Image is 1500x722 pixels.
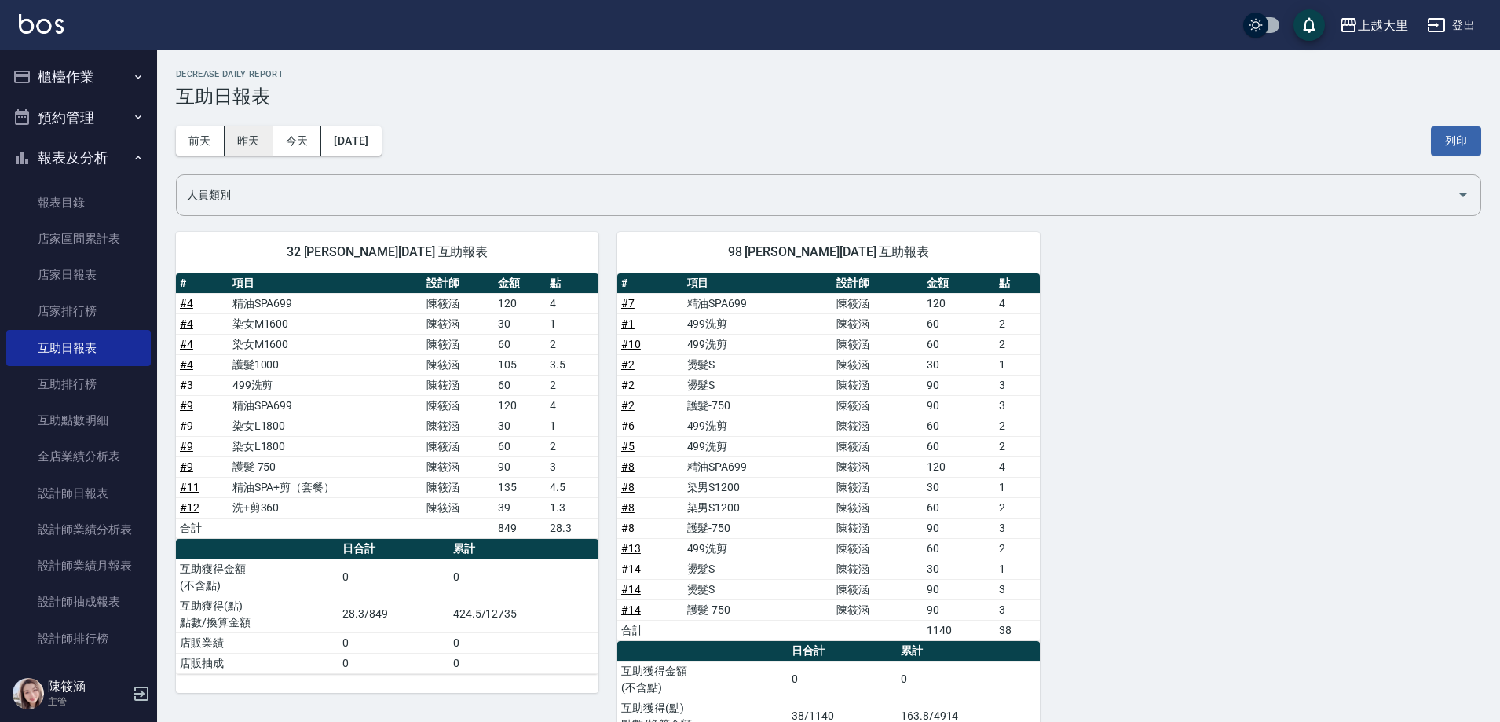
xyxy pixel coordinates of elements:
[494,518,547,538] td: 849
[338,632,449,653] td: 0
[6,221,151,257] a: 店家區間累計表
[546,477,598,497] td: 4.5
[923,456,995,477] td: 120
[832,375,922,395] td: 陳筱涵
[338,653,449,673] td: 0
[229,375,423,395] td: 499洗剪
[423,456,494,477] td: 陳筱涵
[683,293,833,313] td: 精油SPA699
[449,653,598,673] td: 0
[788,641,897,662] th: 日合計
[923,477,995,497] td: 30
[229,313,423,334] td: 染女M1600
[683,273,833,294] th: 項目
[832,416,922,436] td: 陳筱涵
[923,518,995,538] td: 90
[546,354,598,375] td: 3.5
[6,57,151,97] button: 櫃檯作業
[48,679,128,695] h5: 陳筱涵
[832,293,922,313] td: 陳筱涵
[195,244,580,260] span: 32 [PERSON_NAME][DATE] 互助報表
[176,273,598,539] table: a dense table
[423,375,494,395] td: 陳筱涵
[546,313,598,334] td: 1
[6,257,151,293] a: 店家日報表
[48,695,128,709] p: 主管
[180,317,193,330] a: #4
[683,559,833,579] td: 燙髮S
[995,293,1040,313] td: 4
[546,273,598,294] th: 點
[832,436,922,456] td: 陳筱涵
[494,354,547,375] td: 105
[683,579,833,599] td: 燙髮S
[621,542,641,555] a: #13
[229,273,423,294] th: 項目
[546,456,598,477] td: 3
[229,395,423,416] td: 精油SPA699
[683,354,833,375] td: 燙髮S
[621,297,635,310] a: #7
[180,379,193,391] a: #3
[6,657,151,693] a: 商品銷售排行榜
[995,313,1040,334] td: 2
[321,126,381,156] button: [DATE]
[683,436,833,456] td: 499洗剪
[832,518,922,538] td: 陳筱涵
[617,273,1040,641] table: a dense table
[6,621,151,657] a: 設計師排行榜
[923,395,995,416] td: 90
[995,395,1040,416] td: 3
[229,456,423,477] td: 護髮-750
[423,416,494,436] td: 陳筱涵
[546,395,598,416] td: 4
[176,653,338,673] td: 店販抽成
[13,678,44,709] img: Person
[423,477,494,497] td: 陳筱涵
[546,416,598,436] td: 1
[494,497,547,518] td: 39
[6,137,151,178] button: 報表及分析
[621,603,641,616] a: #14
[176,69,1481,79] h2: Decrease Daily Report
[995,416,1040,436] td: 2
[180,399,193,412] a: #9
[788,661,897,698] td: 0
[923,375,995,395] td: 90
[621,420,635,432] a: #6
[494,313,547,334] td: 30
[423,354,494,375] td: 陳筱涵
[617,620,683,640] td: 合計
[683,497,833,518] td: 染男S1200
[494,456,547,477] td: 90
[832,579,922,599] td: 陳筱涵
[180,440,193,453] a: #9
[6,402,151,438] a: 互助點數明細
[176,273,229,294] th: #
[6,475,151,511] a: 設計師日報表
[1431,126,1481,156] button: 列印
[423,273,494,294] th: 設計師
[180,358,193,371] a: #4
[683,334,833,354] td: 499洗剪
[995,518,1040,538] td: 3
[423,395,494,416] td: 陳筱涵
[995,620,1040,640] td: 38
[897,641,1040,662] th: 累計
[621,501,635,514] a: #8
[923,620,995,640] td: 1140
[338,596,449,632] td: 28.3/849
[229,436,423,456] td: 染女L1800
[832,538,922,559] td: 陳筱涵
[546,436,598,456] td: 2
[832,334,922,354] td: 陳筱涵
[180,481,199,493] a: #11
[621,440,635,453] a: #5
[923,293,995,313] td: 120
[832,273,922,294] th: 設計師
[621,338,641,350] a: #10
[621,481,635,493] a: #8
[338,559,449,596] td: 0
[19,14,64,34] img: Logo
[621,522,635,534] a: #8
